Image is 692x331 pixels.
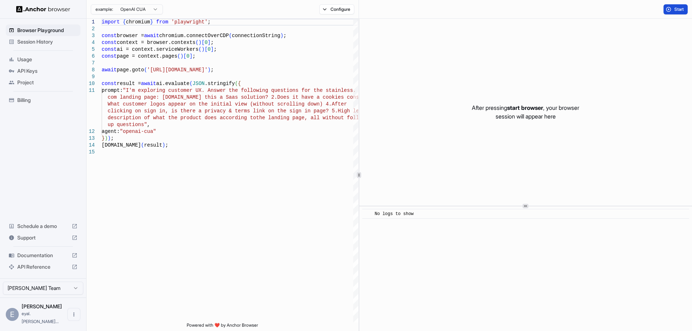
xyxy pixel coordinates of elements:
[280,33,283,39] span: )
[86,19,95,26] div: 1
[108,108,259,114] span: clicking on sign in, is there a privacy & terms li
[199,40,201,45] span: )
[86,32,95,39] div: 3
[235,81,238,86] span: (
[205,46,208,52] span: [
[162,142,165,148] span: )
[117,33,144,39] span: browser =
[108,135,111,141] span: )
[17,38,77,45] span: Session History
[141,81,156,86] span: await
[86,149,95,156] div: 15
[108,101,259,107] span: What customer logos appear on the initial view (wi
[287,94,392,100] span: s it have a cookies consent bar? 3.
[117,53,177,59] span: page = context.pages
[195,40,198,45] span: (
[144,142,162,148] span: result
[105,135,107,141] span: )
[108,122,147,128] span: up questions"
[102,19,120,25] span: import
[144,33,159,39] span: await
[86,26,95,32] div: 2
[156,81,189,86] span: ai.evaluate
[274,88,356,93] span: uestions for the stainless.
[6,250,80,261] div: Documentation
[117,40,195,45] span: context = browser.contexts
[17,223,69,230] span: Schedule a demo
[205,40,208,45] span: 0
[210,67,213,73] span: ;
[17,27,77,34] span: Browser Playground
[208,46,210,52] span: 0
[120,129,156,134] span: "openai-cua"
[150,19,153,25] span: }
[102,53,117,59] span: const
[507,104,543,111] span: start browser
[6,308,19,321] div: E
[102,135,105,141] span: }
[6,94,80,106] div: Billing
[102,81,117,86] span: const
[674,6,684,12] span: Start
[17,56,77,63] span: Usage
[210,40,213,45] span: ;
[86,46,95,53] div: 5
[201,40,204,45] span: [
[123,19,126,25] span: {
[108,94,287,100] span: com landing page: [DOMAIN_NAME] this a Saas solution? 2.Doe
[208,40,210,45] span: ]
[17,67,77,75] span: API Keys
[86,60,95,67] div: 7
[86,39,95,46] div: 4
[187,322,258,331] span: Powered with ❤️ by Anchor Browser
[192,53,195,59] span: ;
[283,33,286,39] span: ;
[6,65,80,77] div: API Keys
[17,234,69,241] span: Support
[86,67,95,73] div: 8
[159,33,229,39] span: chromium.connectOverCDP
[6,261,80,273] div: API Reference
[208,67,210,73] span: )
[102,142,141,148] span: [DOMAIN_NAME]
[208,19,210,25] span: ;
[183,53,186,59] span: [
[205,81,235,86] span: .stringify
[17,252,69,259] span: Documentation
[86,87,95,94] div: 11
[6,220,80,232] div: Schedule a demo
[6,24,80,36] div: Browser Playground
[117,81,141,86] span: result =
[6,232,80,243] div: Support
[6,54,80,65] div: Usage
[102,88,123,93] span: prompt:
[319,4,354,14] button: Configure
[102,40,117,45] span: const
[472,103,579,121] p: After pressing , your browser session will appear here
[180,53,183,59] span: )
[144,67,147,73] span: (
[147,122,150,128] span: ,
[190,81,192,86] span: (
[86,53,95,60] div: 6
[111,135,114,141] span: ;
[123,88,274,93] span: "I'm exploring customer UX. Answer the following q
[102,46,117,52] span: const
[16,6,70,13] img: Anchor Logo
[17,263,69,270] span: API Reference
[232,33,280,39] span: connectionString
[96,6,113,12] span: example:
[86,135,95,142] div: 13
[171,19,208,25] span: 'playwright'
[102,67,117,73] span: await
[186,53,189,59] span: 0
[22,303,62,309] span: Eyal Rabinovich
[86,80,95,87] div: 10
[102,129,120,134] span: agent:
[117,46,199,52] span: ai = context.serviceWorkers
[201,46,204,52] span: )
[17,79,77,86] span: Project
[141,142,144,148] span: (
[6,77,80,88] div: Project
[22,311,59,324] span: eyal.rabinovich@gmail.com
